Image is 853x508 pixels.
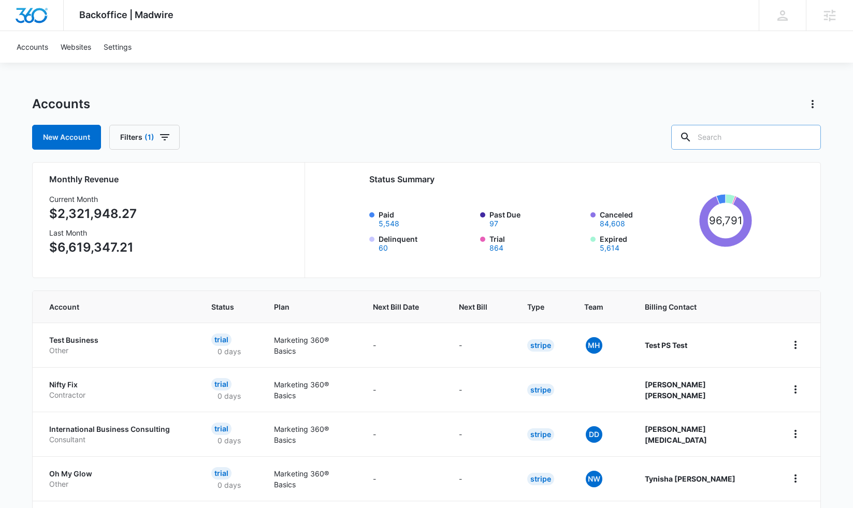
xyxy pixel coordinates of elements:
[211,378,232,390] div: Trial
[527,301,544,312] span: Type
[49,205,137,223] p: $2,321,948.27
[49,380,186,400] a: Nifty FixContractor
[645,380,706,400] strong: [PERSON_NAME] [PERSON_NAME]
[274,335,348,356] p: Marketing 360® Basics
[527,339,554,352] div: Stripe
[645,425,707,444] strong: [PERSON_NAME] [MEDICAL_DATA]
[49,469,186,489] a: Oh My GlowOther
[600,234,695,252] label: Expired
[600,209,695,227] label: Canceled
[49,424,186,434] p: International Business Consulting
[211,467,232,480] div: Trial
[586,471,602,487] span: NW
[584,301,605,312] span: Team
[373,301,419,312] span: Next Bill Date
[211,423,232,435] div: Trial
[49,301,171,312] span: Account
[804,96,821,112] button: Actions
[446,367,515,412] td: -
[527,428,554,441] div: Stripe
[274,379,348,401] p: Marketing 360® Basics
[49,479,186,489] p: Other
[79,9,174,20] span: Backoffice | Madwire
[446,456,515,501] td: -
[379,220,399,227] button: Paid
[49,194,137,205] h3: Current Month
[600,220,625,227] button: Canceled
[379,244,388,252] button: Delinquent
[645,474,735,483] strong: Tynisha [PERSON_NAME]
[274,424,348,445] p: Marketing 360® Basics
[489,244,503,252] button: Trial
[144,134,154,141] span: (1)
[671,125,821,150] input: Search
[446,323,515,367] td: -
[446,412,515,456] td: -
[97,31,138,63] a: Settings
[489,220,498,227] button: Past Due
[489,234,585,252] label: Trial
[527,384,554,396] div: Stripe
[379,234,474,252] label: Delinquent
[586,426,602,443] span: DD
[49,238,137,257] p: $6,619,347.21
[49,345,186,356] p: Other
[54,31,97,63] a: Websites
[527,473,554,485] div: Stripe
[49,227,137,238] h3: Last Month
[360,323,446,367] td: -
[787,381,804,398] button: home
[459,301,487,312] span: Next Bill
[369,173,752,185] h2: Status Summary
[211,346,247,357] p: 0 days
[49,335,186,345] p: Test Business
[32,96,90,112] h1: Accounts
[10,31,54,63] a: Accounts
[787,426,804,442] button: home
[489,209,585,227] label: Past Due
[709,214,742,227] tspan: 96,791
[109,125,180,150] button: Filters(1)
[586,337,602,354] span: MH
[32,125,101,150] a: New Account
[211,390,247,401] p: 0 days
[49,434,186,445] p: Consultant
[49,380,186,390] p: Nifty Fix
[379,209,474,227] label: Paid
[211,301,234,312] span: Status
[49,424,186,444] a: International Business ConsultingConsultant
[49,335,186,355] a: Test BusinessOther
[360,456,446,501] td: -
[49,173,292,185] h2: Monthly Revenue
[645,301,762,312] span: Billing Contact
[600,244,619,252] button: Expired
[787,337,804,353] button: home
[49,390,186,400] p: Contractor
[49,469,186,479] p: Oh My Glow
[787,470,804,487] button: home
[211,435,247,446] p: 0 days
[360,367,446,412] td: -
[211,333,232,346] div: Trial
[645,341,687,350] strong: Test PS Test
[274,468,348,490] p: Marketing 360® Basics
[360,412,446,456] td: -
[211,480,247,490] p: 0 days
[274,301,348,312] span: Plan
